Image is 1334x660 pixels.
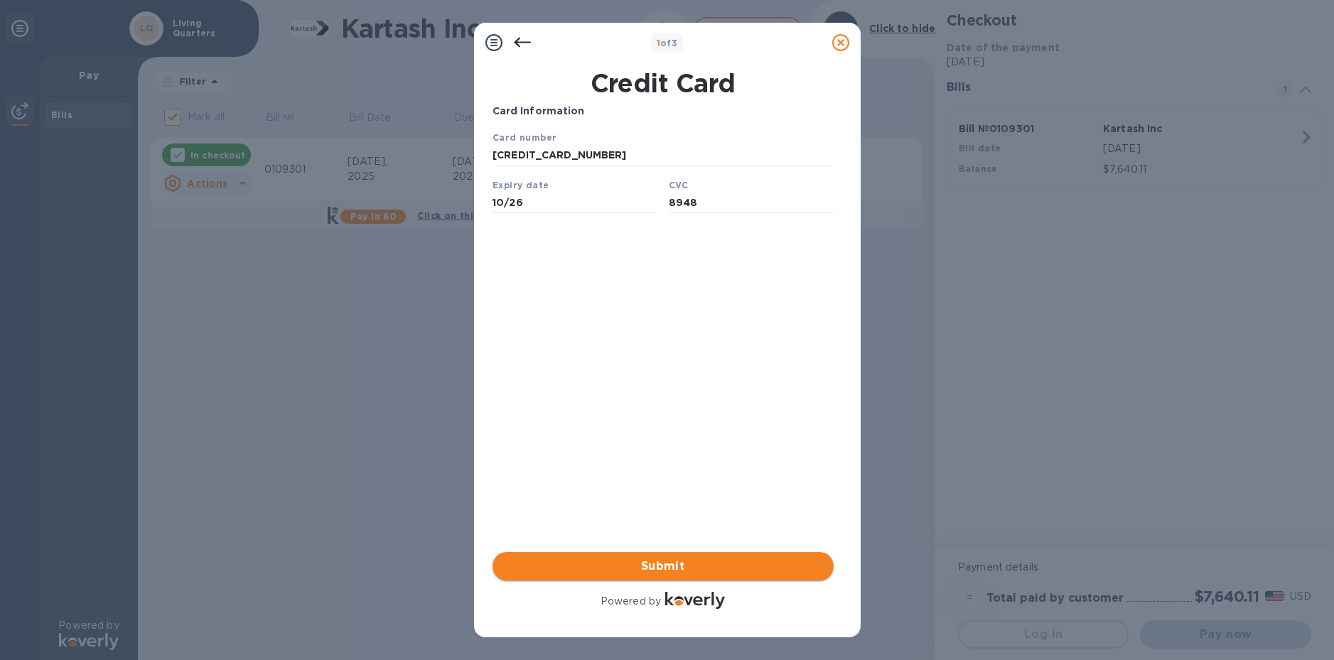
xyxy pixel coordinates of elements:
[504,558,822,575] span: Submit
[601,594,661,609] p: Powered by
[657,38,660,48] span: 1
[665,592,725,609] img: Logo
[493,130,834,217] iframe: Your browser does not support iframes
[657,38,678,48] b: of 3
[487,68,839,98] h1: Credit Card
[493,552,834,580] button: Submit
[493,105,585,117] b: Card Information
